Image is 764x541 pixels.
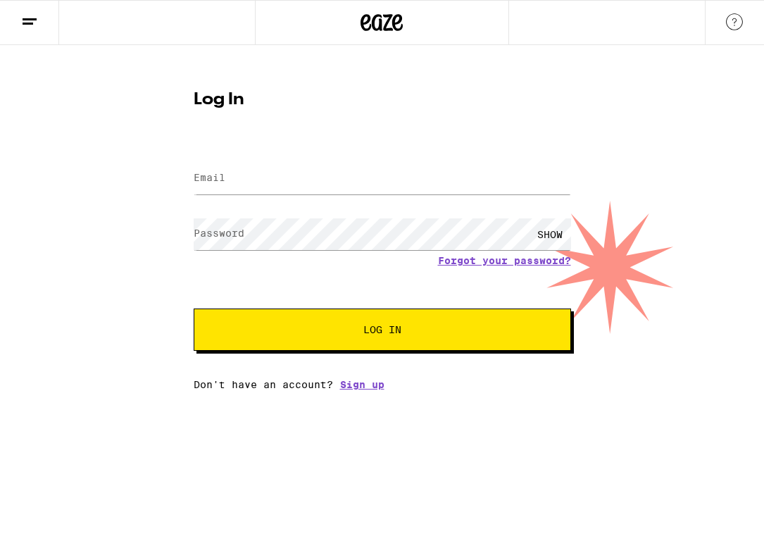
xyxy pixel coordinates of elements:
a: Forgot your password? [438,255,571,266]
label: Password [194,228,244,239]
span: Hi. Need any help? [8,10,101,21]
div: SHOW [529,218,571,250]
input: Email [194,163,571,194]
label: Email [194,172,225,183]
span: Log In [363,325,401,335]
button: Log In [194,309,571,351]
h1: Log In [194,92,571,108]
a: Sign up [340,379,384,390]
div: Don't have an account? [194,379,571,390]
